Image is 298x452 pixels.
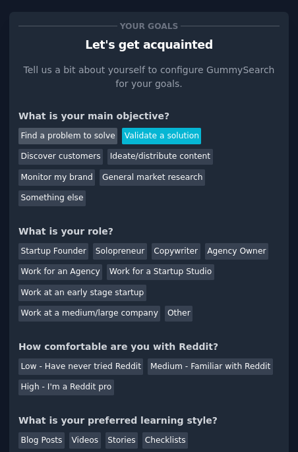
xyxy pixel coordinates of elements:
[152,243,200,260] div: Copywriter
[18,225,280,239] div: What is your role?
[205,243,268,260] div: Agency Owner
[18,358,143,375] div: Low - Have never tried Reddit
[18,243,88,260] div: Startup Founder
[18,285,146,301] div: Work at an early stage startup
[93,243,146,260] div: Solopreneur
[18,432,65,449] div: Blog Posts
[18,128,117,144] div: Find a problem to solve
[18,306,160,322] div: Work at a medium/large company
[18,109,280,123] div: What is your main objective?
[18,340,280,354] div: How comfortable are you with Reddit?
[18,36,280,54] p: Let's get acquainted
[18,414,280,428] div: What is your preferred learning style?
[18,169,95,186] div: Monitor my brand
[18,63,280,91] p: Tell us a bit about yourself to configure GummySearch for your goals.
[18,190,86,207] div: Something else
[122,128,201,144] div: Validate a solution
[117,19,181,33] span: Your goals
[100,169,205,186] div: General market research
[18,264,102,281] div: Work for an Agency
[107,264,214,281] div: Work for a Startup Studio
[18,149,103,165] div: Discover customers
[107,149,212,165] div: Ideate/distribute content
[69,432,101,449] div: Videos
[142,432,188,449] div: Checklists
[148,358,272,375] div: Medium - Familiar with Reddit
[18,380,114,396] div: High - I'm a Reddit pro
[105,432,138,449] div: Stories
[165,306,193,322] div: Other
